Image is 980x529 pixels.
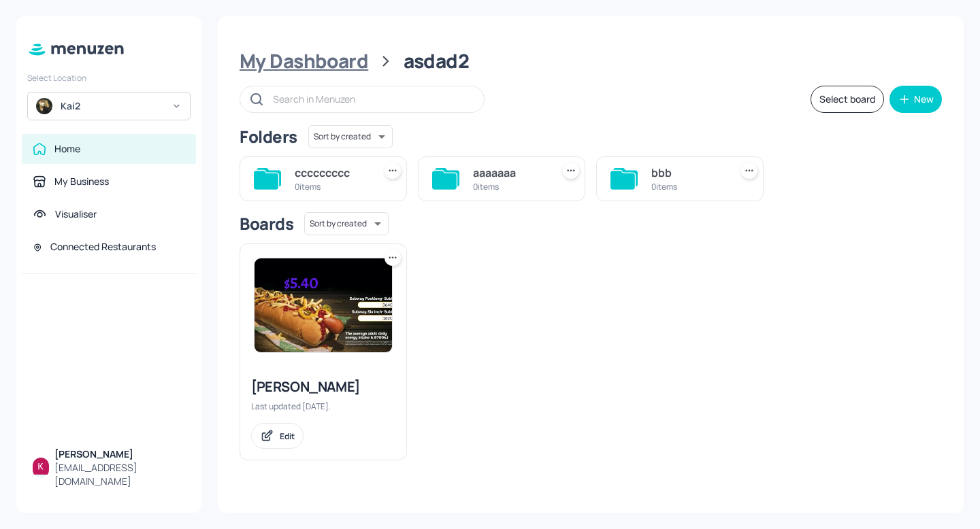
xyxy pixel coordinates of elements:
div: aaaaaaa [473,165,546,181]
div: Edit [280,430,295,442]
button: Select board [811,86,884,113]
div: Sort by created [304,210,389,237]
div: Home [54,142,80,156]
div: [PERSON_NAME] [251,377,395,396]
img: 2025-09-02-1756787058955h1c02dsjrfi.jpeg [255,258,392,352]
div: Connected Restaurants [50,240,156,254]
img: avatar [36,98,52,114]
div: bbb [651,165,725,181]
div: Folders [240,126,297,148]
div: Select Location [27,72,191,84]
button: New [889,86,942,113]
img: ALm5wu0uMJs5_eqw6oihenv1OotFdBXgP3vgpp2z_jxl=s96-c [33,458,49,474]
input: Search in Menuzen [273,89,470,109]
div: Last updated [DATE]. [251,400,395,412]
div: Kai2 [61,99,163,113]
div: [PERSON_NAME] [54,447,185,461]
div: ccccccccc [295,165,368,181]
div: 0 items [295,181,368,192]
div: asdad2 [404,49,470,73]
div: My Dashboard [240,49,368,73]
div: Boards [240,213,293,235]
div: 0 items [473,181,546,192]
div: 0 items [651,181,725,192]
div: [EMAIL_ADDRESS][DOMAIN_NAME] [54,461,185,488]
div: Sort by created [308,123,393,150]
div: New [914,95,934,104]
div: Visualiser [55,207,97,221]
div: My Business [54,175,109,188]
